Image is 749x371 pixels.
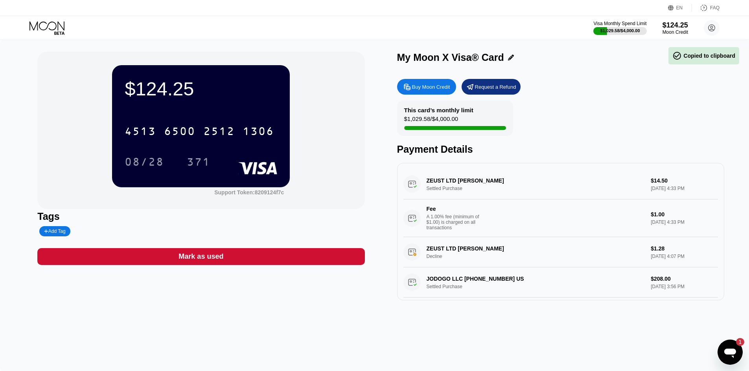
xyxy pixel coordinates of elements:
div: Tags [37,211,364,222]
div: Request a Refund [475,84,516,90]
div: FeeA 1.00% fee (minimum of $1.00) is charged on all transactions$1.00[DATE] 4:33 PM [403,199,718,237]
div: [DATE] 4:33 PM [651,219,718,225]
div: $1.00 [651,211,718,217]
div: Moon Credit [663,29,688,35]
div: $124.25 [663,21,688,29]
iframe: Number of unread messages [729,338,744,346]
div: 6500 [164,126,195,139]
div: FAQ [692,4,720,12]
span:  [672,51,682,60]
div: Request a Refund [462,79,521,95]
div: Add Tag [44,228,65,234]
iframe: Button to launch messaging window, 1 unread message [718,340,743,365]
div: $124.25 [125,78,277,100]
div: Add Tag [39,226,70,236]
div: Mark as used [179,252,223,261]
div: Support Token:8209124f7c [214,189,284,196]
div: Support Token: 8209124f7c [214,189,284,196]
div: Payment Details [397,144,724,155]
div: Buy Moon Credit [397,79,456,95]
div: Mark as used [37,248,364,265]
div: 2512 [203,126,235,139]
div: FeeA 1.00% fee (minimum of $1.00) is charged on all transactions$2.08[DATE] 3:56 PM [403,298,718,335]
div: Copied to clipboard [672,51,735,60]
div: FAQ [710,5,720,11]
div: This card’s monthly limit [404,107,473,113]
div: 4513650025121306 [120,121,279,141]
div: 08/28 [125,157,164,169]
div: EN [676,5,683,11]
div: A 1.00% fee (minimum of $1.00) is charged on all transactions [427,214,486,230]
div: Visa Monthly Spend Limit$1,029.58/$4,000.00 [593,21,646,35]
div: EN [668,4,692,12]
div: 1306 [243,126,274,139]
div: Visa Monthly Spend Limit [593,21,646,26]
div: 4513 [125,126,156,139]
div: My Moon X Visa® Card [397,52,504,63]
div: Buy Moon Credit [412,84,450,90]
div: 371 [187,157,210,169]
div: Fee [427,206,482,212]
div: $1,029.58 / $4,000.00 [404,115,458,126]
div: $1,029.58 / $4,000.00 [600,28,640,33]
div: $124.25Moon Credit [663,21,688,35]
div: 371 [181,152,216,172]
div: 08/28 [119,152,170,172]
